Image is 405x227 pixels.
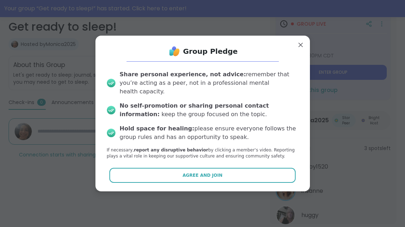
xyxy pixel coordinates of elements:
b: report any disruptive behavior [134,148,208,153]
b: Hold space for healing: [120,125,194,132]
b: No self-promotion or sharing personal contact information: [120,102,269,118]
div: remember that you’re acting as a peer, not in a professional mental health capacity. [120,70,298,96]
img: ShareWell Logo [167,44,182,58]
button: Agree and Join [109,168,296,183]
div: please ensure everyone follows the group rules and has an opportunity to speak. [120,124,298,141]
div: keep the group focused on the topic. [120,102,298,119]
span: Agree and Join [183,172,223,179]
h1: Group Pledge [183,46,238,56]
b: Share personal experience, not advice: [120,71,246,78]
p: If necessary, by clicking a member‘s video. Reporting plays a vital role in keeping our supportiv... [107,147,298,159]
